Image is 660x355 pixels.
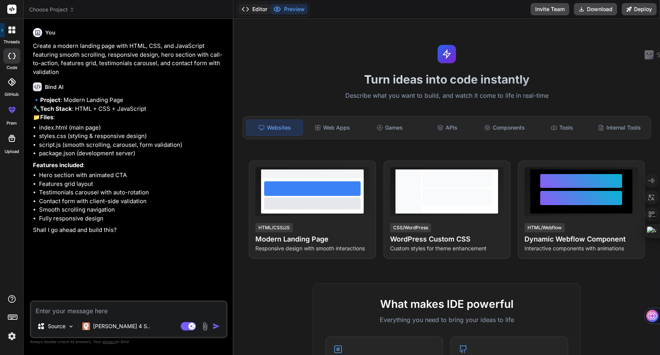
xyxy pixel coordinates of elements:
[39,141,226,150] li: script.js (smooth scrolling, carousel, form validation)
[325,296,568,312] h2: What makes IDE powerful
[362,120,418,136] div: Games
[255,223,293,232] div: HTML/CSS/JS
[246,120,303,136] div: Websites
[39,214,226,223] li: Fully responsive design
[30,338,227,345] p: Always double-check its answers. Your in Bind
[238,72,655,86] h1: Turn ideas into code instantly
[255,234,369,245] h4: Modern Landing Page
[591,120,647,136] div: Internal Tools
[39,188,226,197] li: Testimonials carousel with auto-rotation
[3,39,20,45] label: threads
[40,96,60,104] strong: Project
[304,120,360,136] div: Web Apps
[5,148,19,155] label: Upload
[39,149,226,158] li: package.json (development server)
[48,322,65,330] p: Source
[39,132,226,141] li: styles.css (styling & responsive design)
[5,330,18,343] img: settings
[39,180,226,189] li: Features grid layout
[39,205,226,214] li: Smooth scrolling navigation
[574,3,617,15] button: Download
[390,234,504,245] h4: WordPress Custom CSS
[239,4,270,15] button: Editor
[33,226,226,235] p: Shall I go ahead and build this?
[477,120,533,136] div: Components
[201,322,209,331] img: attachment
[531,3,569,15] button: Invite Team
[270,4,308,15] button: Preview
[255,245,369,252] p: Responsive design with smooth interactions
[29,6,75,13] span: Choose Project
[33,161,83,169] strong: Features included
[390,223,431,232] div: CSS/WordPress
[45,83,64,91] h6: Bind AI
[40,105,72,112] strong: Tech Stack
[93,322,150,330] p: [PERSON_NAME] 4 S..
[212,322,220,330] img: icon
[33,96,226,122] p: 🔹 : Modern Landing Page 🔧 : HTML + CSS + JavaScript 📁 :
[68,323,74,330] img: Pick Models
[390,245,504,252] p: Custom styles for theme enhancement
[33,161,226,170] p: :
[103,339,116,344] span: privacy
[40,113,53,121] strong: Files
[419,120,475,136] div: APIs
[524,245,638,252] p: Interactive components with animations
[238,91,655,101] p: Describe what you want to build, and watch it come to life in real-time
[325,315,568,324] p: Everything you need to bring your ideas to life
[7,64,17,71] label: code
[622,3,657,15] button: Deploy
[5,91,19,98] label: GitHub
[39,123,226,132] li: index.html (main page)
[82,322,90,330] img: Claude 4 Sonnet
[39,171,226,180] li: Hero section with animated CTA
[7,120,17,127] label: prem
[524,234,638,245] h4: Dynamic Webflow Component
[45,29,56,36] h6: You
[534,120,590,136] div: Tools
[524,223,565,232] div: HTML/Webflow
[33,42,226,76] p: Create a modern landing page with HTML, CSS, and JavaScript featuring smooth scrolling, responsiv...
[39,197,226,206] li: Contact form with client-side validation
